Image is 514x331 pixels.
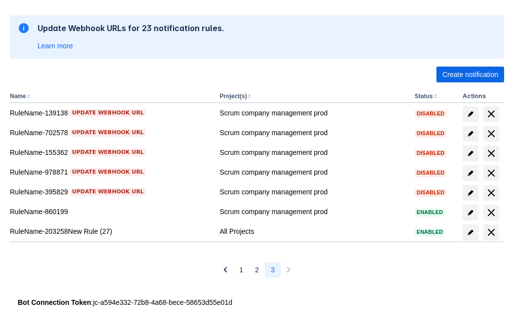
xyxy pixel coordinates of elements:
[467,228,474,236] span: edit
[265,262,281,278] button: Page 3
[72,129,144,137] span: Update webhook URL
[485,187,497,199] span: delete
[38,23,224,33] h2: Update Webhook URLs for 23 notification rules.
[485,167,497,179] span: delete
[467,189,474,197] span: edit
[485,147,497,159] span: delete
[415,131,446,136] span: Disabled
[72,168,144,176] span: Update webhook URL
[38,41,73,51] a: Learn more
[415,229,445,235] span: Enabled
[10,207,212,217] div: RuleName-860199
[219,147,407,157] div: Scrum company management prod
[217,262,296,278] nav: Pagination
[255,262,259,278] span: 2
[219,187,407,197] div: Scrum company management prod
[467,130,474,138] span: edit
[219,207,407,217] div: Scrum company management prod
[10,93,26,100] button: Name
[485,226,497,238] span: delete
[18,297,496,307] div: : jc-a594e332-72b8-4a68-bece-58653d55e01d
[10,187,212,197] div: RuleName-395829
[219,93,247,100] button: Project(s)
[415,111,446,116] span: Disabled
[217,262,233,278] button: Previous
[485,207,497,219] span: delete
[436,67,504,82] button: Create notification
[10,167,212,177] div: RuleName-978871
[415,170,446,176] span: Disabled
[10,226,212,236] div: RuleName-203258New Rule (27)
[18,22,30,34] span: information
[467,149,474,157] span: edit
[271,262,275,278] span: 3
[219,128,407,138] div: Scrum company management prod
[485,108,497,120] span: delete
[415,210,445,215] span: Enabled
[415,150,446,156] span: Disabled
[467,110,474,118] span: edit
[219,226,407,236] div: All Projects
[281,262,297,278] button: Next
[219,108,407,118] div: Scrum company management prod
[72,188,144,196] span: Update webhook URL
[18,298,91,306] strong: Bot Connection Token
[72,109,144,117] span: Update webhook URL
[249,262,265,278] button: Page 2
[459,90,504,103] th: Actions
[10,108,212,118] div: RuleName-139138
[415,93,433,100] button: Status
[442,67,498,82] span: Create notification
[467,209,474,217] span: edit
[239,262,243,278] span: 1
[467,169,474,177] span: edit
[233,262,249,278] button: Page 1
[415,190,446,195] span: Disabled
[72,148,144,156] span: Update webhook URL
[485,128,497,140] span: delete
[10,147,212,157] div: RuleName-155362
[219,167,407,177] div: Scrum company management prod
[10,128,212,138] div: RuleName-702578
